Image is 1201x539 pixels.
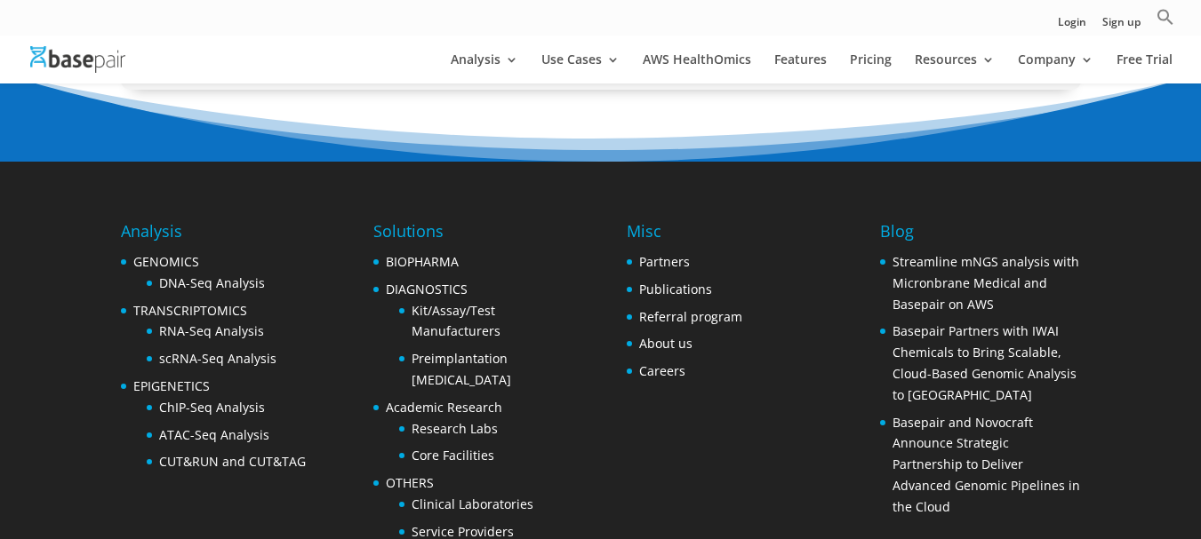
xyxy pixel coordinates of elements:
a: TRANSCRIPTOMICS [133,302,247,319]
a: Kit/Assay/Test Manufacturers [412,302,500,340]
img: Basepair [30,46,125,72]
a: CUT&RUN and CUT&TAG [159,453,306,470]
a: Clinical Laboratories [412,495,533,512]
h4: Analysis [121,219,306,251]
a: Resources [915,53,995,83]
a: Research Labs [412,420,498,437]
a: Preimplantation [MEDICAL_DATA] [412,350,511,388]
a: Academic Research [386,399,502,416]
a: Partners [639,253,690,270]
a: Company [1018,53,1093,83]
a: Login [1058,17,1086,36]
a: ChIP-Seq Analysis [159,399,265,416]
a: Publications [639,281,712,297]
a: Pricing [850,53,892,83]
a: About us [639,335,693,352]
svg: Search [1157,8,1174,26]
a: Streamline mNGS analysis with Micronbrane Medical and Basepair on AWS [893,253,1079,313]
a: EPIGENETICS [133,377,210,394]
a: Basepair Partners with IWAI Chemicals to Bring Scalable, Cloud-Based Genomic Analysis to [GEOGRAP... [893,322,1077,402]
a: Use Cases [541,53,620,83]
a: Analysis [451,53,518,83]
h4: Misc [627,219,742,251]
h4: Blog [880,219,1080,251]
h4: Solutions [373,219,573,251]
a: Basepair and Novocraft Announce Strategic Partnership to Deliver Advanced Genomic Pipelines in th... [893,414,1080,515]
a: Sign up [1102,17,1141,36]
a: AWS HealthOmics [643,53,751,83]
a: ATAC-Seq Analysis [159,426,269,443]
a: Free Trial [1117,53,1173,83]
a: DIAGNOSTICS [386,281,468,297]
a: OTHERS [386,474,434,491]
a: GENOMICS [133,253,199,270]
a: Core Facilities [412,447,494,464]
a: scRNA-Seq Analysis [159,350,276,367]
a: Careers [639,362,685,379]
a: Search Icon Link [1157,8,1174,36]
a: RNA-Seq Analysis [159,322,264,339]
a: DNA-Seq Analysis [159,274,265,291]
a: Referral program [639,308,742,325]
a: BIOPHARMA [386,253,459,270]
a: Features [774,53,827,83]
